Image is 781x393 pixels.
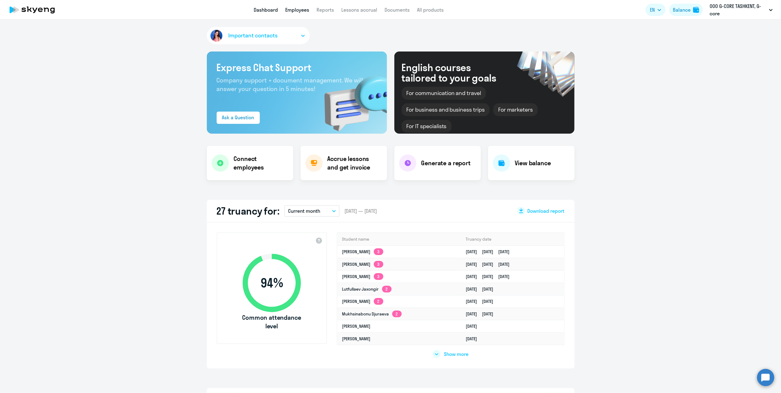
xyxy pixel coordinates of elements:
h4: Connect employees [234,155,288,172]
button: Balancebalance [669,4,703,16]
a: [PERSON_NAME]3 [342,261,383,267]
span: Common attendance level [237,313,307,330]
div: Balance [673,6,691,13]
a: Mukhsinabonu Djuraeva2 [342,311,402,317]
h4: Accrue lessons and get invoice [328,155,381,172]
a: Documents [385,7,410,13]
p: ООО G-CORE TASHKENT, G-core [710,2,767,17]
button: EN [646,4,665,16]
a: [PERSON_NAME]3 [342,274,383,279]
h3: Express Chat Support [217,61,377,74]
p: Current month [288,207,320,215]
span: Download report [528,208,565,214]
span: Show more [444,351,469,357]
a: Employees [285,7,309,13]
a: [DATE] [466,336,482,341]
button: Ask a Question [217,112,260,124]
h2: 27 truancy for: [217,205,280,217]
a: Lutfullaev Jaxongir2 [342,286,392,292]
button: Important contacts [207,27,310,44]
a: [PERSON_NAME] [342,336,371,341]
div: For IT specialists [402,120,452,133]
th: Truancy date [461,233,564,246]
img: bg-img [316,65,387,134]
a: [PERSON_NAME]3 [342,249,383,254]
div: For marketers [493,103,538,116]
span: EN [650,6,655,13]
th: Student name [337,233,461,246]
a: [DATE][DATE] [466,299,498,304]
button: ООО G-CORE TASHKENT, G-core [707,2,776,17]
a: [DATE][DATE][DATE] [466,261,514,267]
app-skyeng-badge: 2 [382,286,392,292]
h4: Generate a report [421,159,471,167]
div: For business and business trips [402,103,490,116]
span: Company support + document management. We will answer your question in 5 minutes! [217,76,363,93]
div: Ask a Question [222,114,254,121]
span: Important contacts [229,32,278,40]
a: [DATE][DATE] [466,286,498,292]
div: English courses tailored to your goals [402,62,506,83]
a: [PERSON_NAME]2 [342,299,383,304]
app-skyeng-badge: 3 [374,261,383,268]
span: 94 % [237,276,307,290]
app-skyeng-badge: 3 [374,248,383,255]
a: Lessons accrual [341,7,377,13]
a: Dashboard [254,7,278,13]
a: [DATE][DATE][DATE] [466,274,514,279]
app-skyeng-badge: 3 [374,273,383,280]
a: Reports [317,7,334,13]
img: avatar [209,29,224,43]
a: [DATE][DATE][DATE] [466,249,514,254]
img: balance [693,7,699,13]
app-skyeng-badge: 2 [374,298,383,305]
div: For communication and travel [402,87,486,100]
h4: View balance [515,159,551,167]
a: [PERSON_NAME] [342,323,371,329]
a: [DATE] [466,323,482,329]
a: All products [417,7,444,13]
a: [DATE][DATE] [466,311,498,317]
span: [DATE] — [DATE] [344,208,377,214]
app-skyeng-badge: 2 [392,311,402,317]
button: Current month [284,205,339,217]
